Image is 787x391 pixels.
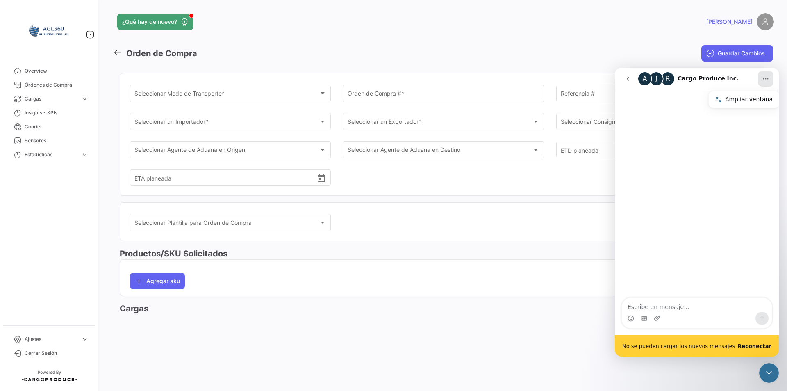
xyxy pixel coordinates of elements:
h3: Cargas [120,303,767,314]
button: Reconectar [123,276,157,281]
button: ¿Qué hay de nuevo? [117,14,193,30]
textarea: Escribe un mensaje... [7,230,157,244]
span: Cerrar Sesión [25,350,89,357]
span: Seleccionar un Importador * [134,120,319,127]
a: Overview [7,64,92,78]
span: Seleccionar un Exportador * [348,120,532,127]
button: Open calendar [316,173,326,182]
img: placeholder-user.png [757,13,774,30]
button: Guardar Cambios [701,45,773,62]
span: [PERSON_NAME] [706,18,753,26]
span: Órdenes de Compra [25,81,89,89]
img: 64a6efb6-309f-488a-b1f1-3442125ebd42.png [29,10,70,51]
span: ¿Qué hay de nuevo? [122,18,177,26]
div: Ampliar ventana [94,23,164,40]
h3: Productos/SKU Solicitados [120,248,767,259]
button: Agregar sku [130,273,185,289]
span: Guardar Cambios [718,49,765,57]
button: Enviar un mensaje… [141,244,154,257]
button: Selector de gif [26,247,32,254]
span: Courier [25,123,89,130]
span: Ajustes [25,336,78,343]
span: Cargas [25,95,78,103]
span: Sensores [25,137,89,144]
a: Sensores [7,134,92,148]
span: Seleccionar Agente de Aduana en Origen [134,148,319,155]
button: Selector de emoji [13,247,19,254]
h3: Orden de Compra [126,48,197,59]
iframe: Intercom live chat [759,363,779,383]
a: Courier [7,120,92,134]
span: Seleccionar Agente de Aduana en Destino [348,148,532,155]
a: Insights - KPIs [7,106,92,120]
span: expand_more [81,151,89,158]
a: Órdenes de Compra [7,78,92,92]
span: Overview [25,67,89,75]
div: Ampliar ventana [110,27,158,36]
span: Estadísticas [25,151,78,158]
span: Seleccionar Modo de Transporte * [134,91,319,98]
span: Seleccionar Consignatario [561,120,746,127]
button: Adjuntar un archivo [39,247,45,254]
span: expand_more [81,336,89,343]
span: expand_more [81,95,89,103]
span: Seleccionar Plantilla para Orden de Compra [134,221,319,228]
iframe: Intercom live chat [615,68,779,357]
span: No se pueden cargar los nuevos mensajes [7,276,120,281]
span: Insights - KPIs [25,109,89,117]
